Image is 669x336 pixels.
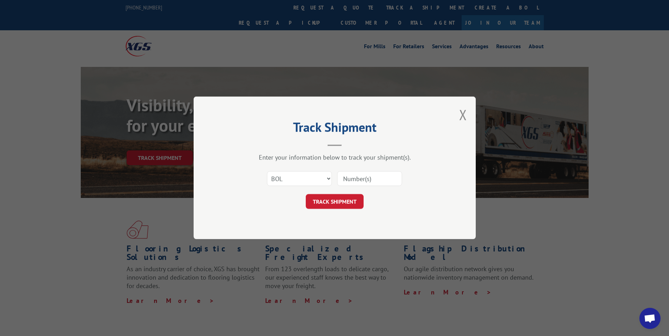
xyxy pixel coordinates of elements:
[459,105,467,124] button: Close modal
[639,308,661,329] div: Open chat
[229,154,440,162] div: Enter your information below to track your shipment(s).
[337,172,402,186] input: Number(s)
[306,194,364,209] button: TRACK SHIPMENT
[229,122,440,136] h2: Track Shipment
